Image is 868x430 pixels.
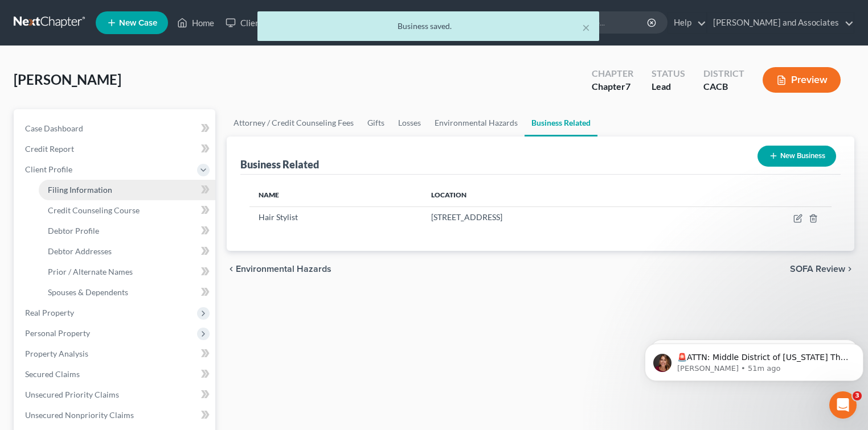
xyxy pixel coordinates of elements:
[14,71,121,88] span: [PERSON_NAME]
[25,164,72,174] span: Client Profile
[829,391,857,419] iframe: Intercom live chat
[428,109,525,137] a: Environmental Hazards
[361,109,391,137] a: Gifts
[25,308,74,317] span: Real Property
[16,384,215,405] a: Unsecured Priority Claims
[625,81,630,92] span: 7
[431,212,502,222] span: [STREET_ADDRESS]
[267,20,590,32] div: Business saved.
[236,264,331,274] span: Environmental Hazards
[48,185,112,195] span: Filing Information
[790,264,854,274] button: SOFA Review chevron_right
[652,67,685,80] div: Status
[25,390,119,399] span: Unsecured Priority Claims
[259,212,298,222] span: Hair Stylist
[48,246,112,256] span: Debtor Addresses
[16,118,215,139] a: Case Dashboard
[39,221,215,241] a: Debtor Profile
[525,109,597,137] a: Business Related
[16,139,215,159] a: Credit Report
[25,369,80,379] span: Secured Claims
[758,146,836,167] button: New Business
[25,410,134,420] span: Unsecured Nonpriority Claims
[227,264,331,274] button: chevron_left Environmental Hazards
[39,241,215,262] a: Debtor Addresses
[48,287,128,297] span: Spouses & Dependents
[853,391,862,400] span: 3
[582,20,590,34] button: ×
[48,226,99,235] span: Debtor Profile
[652,80,685,93] div: Lead
[592,67,633,80] div: Chapter
[703,67,744,80] div: District
[640,320,868,399] iframe: Intercom notifications message
[48,267,133,276] span: Prior / Alternate Names
[16,405,215,425] a: Unsecured Nonpriority Claims
[48,205,140,215] span: Credit Counseling Course
[25,144,74,154] span: Credit Report
[703,80,744,93] div: CACB
[431,191,466,199] span: Location
[240,158,319,171] div: Business Related
[39,282,215,303] a: Spouses & Dependents
[592,80,633,93] div: Chapter
[259,191,279,199] span: Name
[25,349,88,358] span: Property Analysis
[790,264,845,274] span: SOFA Review
[39,200,215,221] a: Credit Counseling Course
[845,264,854,274] i: chevron_right
[16,344,215,364] a: Property Analysis
[39,180,215,200] a: Filing Information
[25,123,83,133] span: Case Dashboard
[763,67,841,93] button: Preview
[25,328,90,338] span: Personal Property
[227,264,236,274] i: chevron_left
[227,109,361,137] a: Attorney / Credit Counseling Fees
[391,109,428,137] a: Losses
[16,364,215,384] a: Secured Claims
[39,262,215,282] a: Prior / Alternate Names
